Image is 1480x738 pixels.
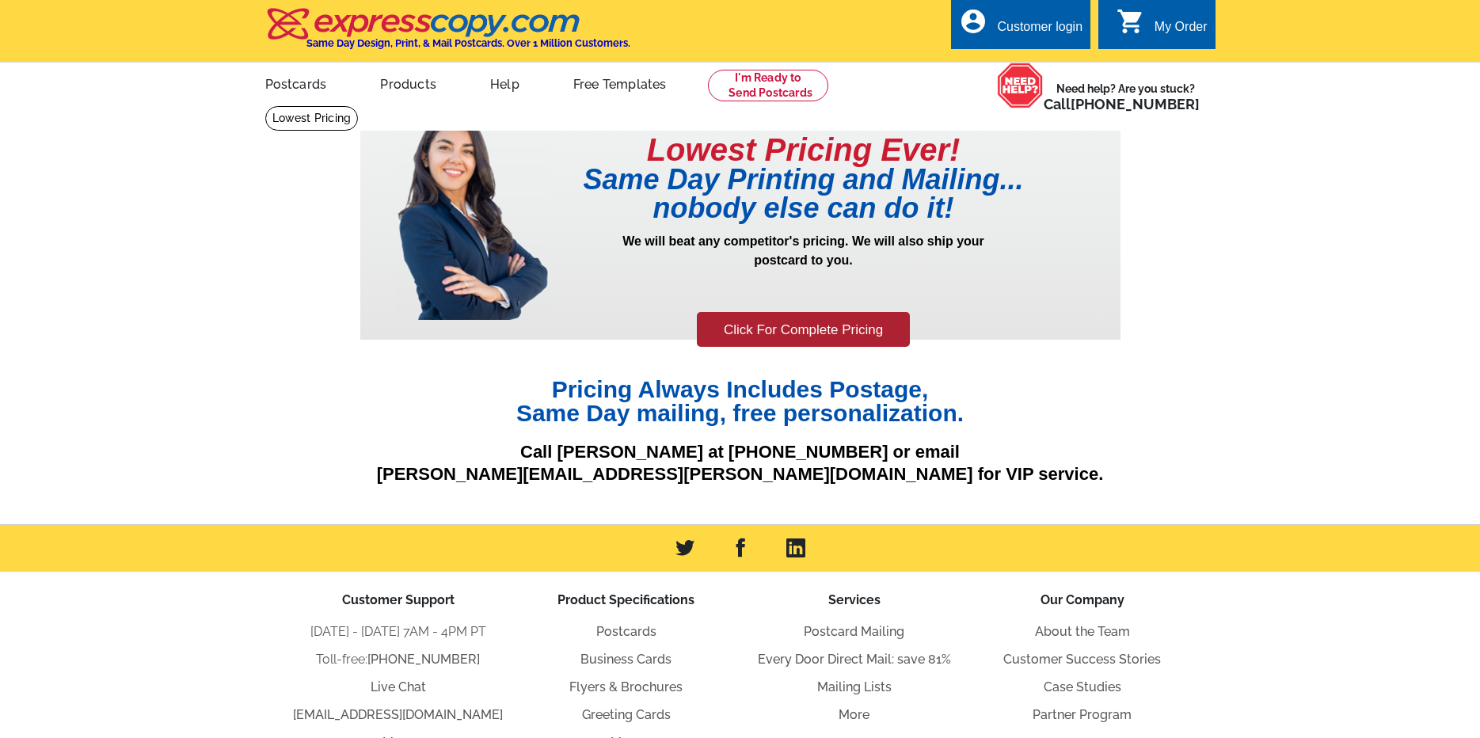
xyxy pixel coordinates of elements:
span: Our Company [1041,592,1124,607]
a: shopping_cart My Order [1117,17,1208,37]
a: Greeting Cards [582,707,671,722]
a: Flyers & Brochures [569,679,683,694]
a: [PHONE_NUMBER] [1071,96,1200,112]
h1: Same Day Printing and Mailing... nobody else can do it! [550,165,1057,223]
span: Services [828,592,881,607]
a: [EMAIL_ADDRESS][DOMAIN_NAME] [293,707,503,722]
h4: Same Day Design, Print, & Mail Postcards. Over 1 Million Customers. [306,37,630,49]
p: We will beat any competitor's pricing. We will also ship your postcard to you. [550,232,1057,310]
a: Mailing Lists [817,679,892,694]
span: Customer Support [342,592,455,607]
a: Customer Success Stories [1003,652,1161,667]
h1: Lowest Pricing Ever! [550,134,1057,165]
a: Live Chat [371,679,426,694]
p: Call [PERSON_NAME] at [PHONE_NUMBER] or email [PERSON_NAME][EMAIL_ADDRESS][PERSON_NAME][DOMAIN_NA... [360,441,1120,486]
i: account_circle [959,7,987,36]
a: Every Door Direct Mail: save 81% [758,652,951,667]
li: Toll-free: [284,650,512,669]
a: Partner Program [1033,707,1132,722]
div: My Order [1155,20,1208,42]
span: Need help? Are you stuck? [1044,81,1208,112]
h1: Pricing Always Includes Postage, Same Day mailing, free personalization. [360,378,1120,425]
a: Postcards [240,64,352,101]
a: Business Cards [580,652,672,667]
img: prepricing-girl.png [396,105,550,320]
span: Product Specifications [557,592,694,607]
i: shopping_cart [1117,7,1145,36]
a: Free Templates [548,64,692,101]
a: Help [465,64,545,101]
li: [DATE] - [DATE] 7AM - 4PM PT [284,622,512,641]
a: Products [355,64,462,101]
a: Same Day Design, Print, & Mail Postcards. Over 1 Million Customers. [265,19,630,49]
span: Call [1044,96,1200,112]
a: About the Team [1035,624,1130,639]
a: Postcard Mailing [804,624,904,639]
a: [PHONE_NUMBER] [367,652,480,667]
a: account_circle Customer login [959,17,1082,37]
img: help [997,63,1044,108]
div: Customer login [997,20,1082,42]
a: Case Studies [1044,679,1121,694]
a: More [839,707,869,722]
a: Postcards [596,624,656,639]
a: Click For Complete Pricing [697,312,910,348]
